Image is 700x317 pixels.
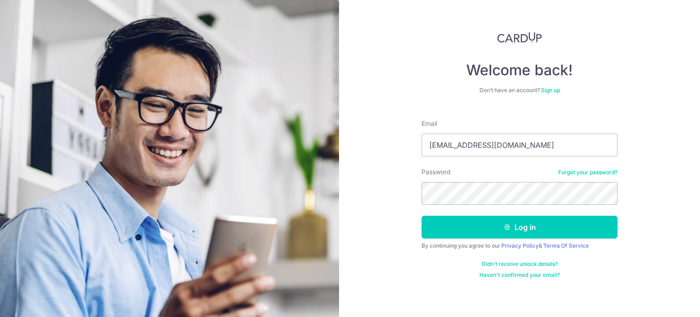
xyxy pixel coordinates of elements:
[422,242,618,249] div: By continuing you agree to our &
[422,134,618,156] input: Enter your Email
[422,119,437,128] label: Email
[479,271,560,279] a: Haven't confirmed your email?
[422,61,618,79] h4: Welcome back!
[558,169,618,176] a: Forgot your password?
[422,167,451,177] label: Password
[497,32,542,43] img: CardUp Logo
[482,260,558,268] a: Didn't receive unlock details?
[422,216,618,239] button: Log in
[541,87,560,94] a: Sign up
[501,242,539,249] a: Privacy Policy
[422,87,618,94] div: Don’t have an account?
[543,242,589,249] a: Terms Of Service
